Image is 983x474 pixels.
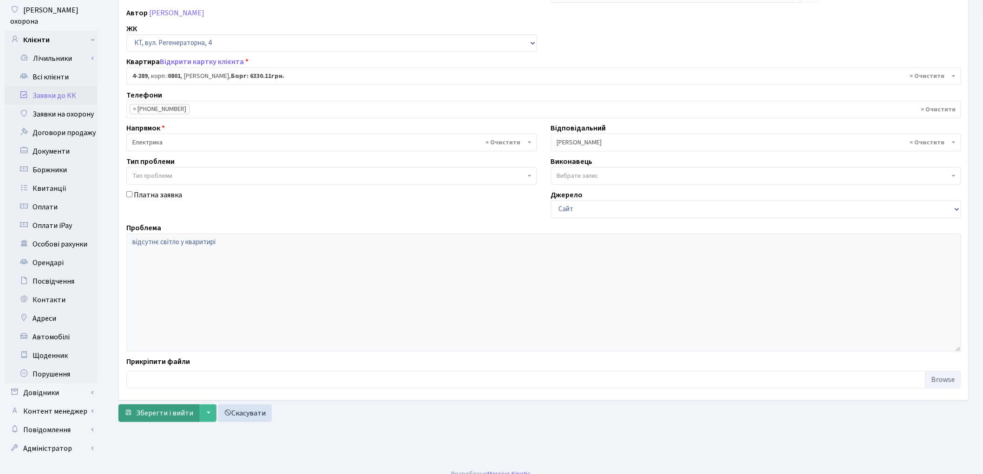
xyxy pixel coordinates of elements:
[5,383,98,402] a: Довідники
[126,7,148,19] label: Автор
[126,23,137,34] label: ЖК
[126,356,190,367] label: Прикріпити файли
[551,123,606,134] label: Відповідальний
[5,402,98,421] a: Контент менеджер
[5,31,98,49] a: Клієнти
[5,235,98,253] a: Особові рахунки
[132,71,950,81] span: <b>4-289</b>, корп.: <b>0801</b>, Руцька Ніна Петрівна, <b>Борг: 6330.11грн.</b>
[5,1,98,31] a: [PERSON_NAME] охорона
[5,161,98,179] a: Боржники
[5,253,98,272] a: Орендарі
[218,404,272,422] a: Скасувати
[5,365,98,383] a: Порушення
[5,421,98,439] a: Повідомлення
[11,49,98,68] a: Лічильники
[136,408,193,418] span: Зберегти і вийти
[149,8,204,18] a: [PERSON_NAME]
[133,104,136,114] span: ×
[910,71,945,81] span: Видалити всі елементи
[5,86,98,105] a: Заявки до КК
[126,234,961,351] textarea: відсутнє світло у кваритирі
[5,272,98,291] a: Посвідчення
[118,404,199,422] button: Зберегти і вийти
[126,56,249,67] label: Квартира
[5,68,98,86] a: Всі клієнти
[5,105,98,123] a: Заявки на охорону
[551,134,962,151] span: Корчун А. А.
[231,71,284,81] b: Борг: 6330.11грн.
[134,189,182,201] label: Платна заявка
[5,291,98,309] a: Контакти
[557,138,950,147] span: Корчун А. А.
[126,134,537,151] span: Електрика
[5,179,98,198] a: Квитанції
[126,90,162,101] label: Телефони
[132,138,525,147] span: Електрика
[5,309,98,328] a: Адреси
[130,104,190,114] li: 050-685-29-75
[126,222,161,234] label: Проблема
[126,67,961,85] span: <b>4-289</b>, корп.: <b>0801</b>, Руцька Ніна Петрівна, <b>Борг: 6330.11грн.</b>
[5,198,98,216] a: Оплати
[551,189,583,201] label: Джерело
[132,71,148,81] b: 4-289
[5,216,98,235] a: Оплати iPay
[5,142,98,161] a: Документи
[168,71,181,81] b: 0801
[5,439,98,458] a: Адміністратор
[126,123,165,134] label: Напрямок
[551,156,593,167] label: Виконавець
[5,346,98,365] a: Щоденник
[557,171,599,181] span: Вибрати запис
[126,156,175,167] label: Тип проблеми
[910,138,945,147] span: Видалити всі елементи
[5,328,98,346] a: Автомобілі
[132,171,172,181] span: Тип проблеми
[160,57,244,67] a: Відкрити картку клієнта
[5,123,98,142] a: Договори продажу
[486,138,521,147] span: Видалити всі елементи
[921,105,956,114] span: Видалити всі елементи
